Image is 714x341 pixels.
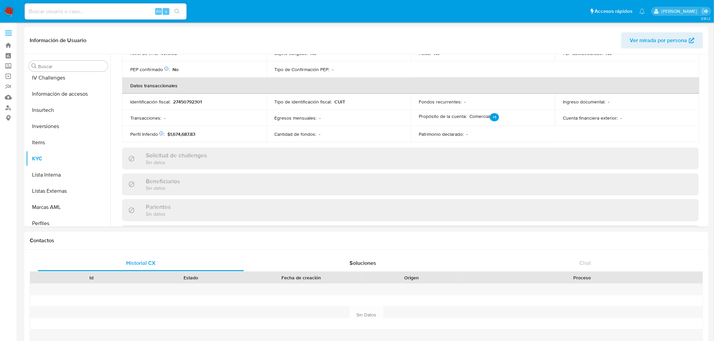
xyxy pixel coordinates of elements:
[563,50,603,56] p: PEP autodeclarado :
[563,115,618,121] p: Cuenta financiera exterior :
[26,70,110,86] button: IV Challenges
[161,50,177,56] p: verified
[130,99,170,105] p: Identificación fiscal :
[38,63,105,69] input: Buscar
[146,159,207,165] p: Sin datos
[608,99,610,105] p: -
[335,99,346,105] p: CUIT
[30,37,86,44] h1: Información de Usuario
[419,99,462,105] p: Fondos recurrentes :
[621,115,622,121] p: -
[275,66,330,72] p: Tipo de Confirmación PEP :
[26,183,110,199] button: Listas Externas
[173,99,202,105] p: 27450792301
[156,8,161,14] span: Alt
[172,66,178,72] p: No
[332,66,334,72] p: -
[126,259,156,267] span: Historial CX
[26,167,110,183] button: Lista Interna
[419,131,464,137] p: Patrimonio declarado :
[26,199,110,215] button: Marcas AML
[146,203,171,211] h3: Parientes
[122,148,699,169] div: Solicitud de challengesSin datos
[164,115,165,121] p: -
[419,113,467,119] p: Propósito de la cuenta :
[311,50,317,56] p: No
[122,174,699,195] div: BeneficiariosSin datos
[469,113,499,123] p: Comercial
[563,99,606,105] p: Ingreso documental :
[464,99,466,105] p: -
[26,134,110,151] button: Items
[26,151,110,167] button: KYC
[621,32,703,49] button: Ver mirada por persona
[490,113,499,121] p: +1
[146,211,171,217] p: Sin datos
[319,131,321,137] p: -
[466,274,698,281] div: Proceso
[26,86,110,102] button: Información de accesos
[146,274,236,281] div: Estado
[30,237,703,244] h1: Contactos
[165,8,167,14] span: s
[630,32,687,49] span: Ver mirada por persona
[580,259,591,267] span: Chat
[466,131,468,137] p: -
[25,7,187,16] input: Buscar usuario o caso...
[367,274,457,281] div: Origen
[170,7,184,16] button: search-icon
[130,66,170,72] p: PEP confirmado :
[595,8,633,15] span: Accesos rápidos
[275,99,332,105] p: Tipo de identificación fiscal :
[661,8,699,14] p: belen.palamara@mercadolibre.com
[146,185,180,191] p: Sin datos
[130,50,158,56] p: Nivel de KYC :
[419,50,431,56] p: Fatca :
[122,77,699,94] th: Datos transaccionales
[26,118,110,134] button: Inversiones
[702,8,709,15] a: Salir
[275,115,317,121] p: Egresos mensuales :
[275,50,308,56] p: Sujeto obligado :
[639,8,645,14] a: Notificaciones
[146,178,180,185] h3: Beneficiarios
[122,199,699,221] div: ParientesSin datos
[130,131,165,137] p: Perfil Inferido :
[31,63,37,69] button: Buscar
[320,115,321,121] p: -
[275,131,317,137] p: Cantidad de fondos :
[167,131,195,137] span: $1,674,687.83
[434,50,440,56] p: No
[350,259,377,267] span: Soluciones
[26,215,110,231] button: Perfiles
[606,50,612,56] p: No
[47,274,136,281] div: Id
[245,274,357,281] div: Fecha de creación
[146,152,207,159] h3: Solicitud de challenges
[130,115,161,121] p: Transacciones :
[26,102,110,118] button: Insurtech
